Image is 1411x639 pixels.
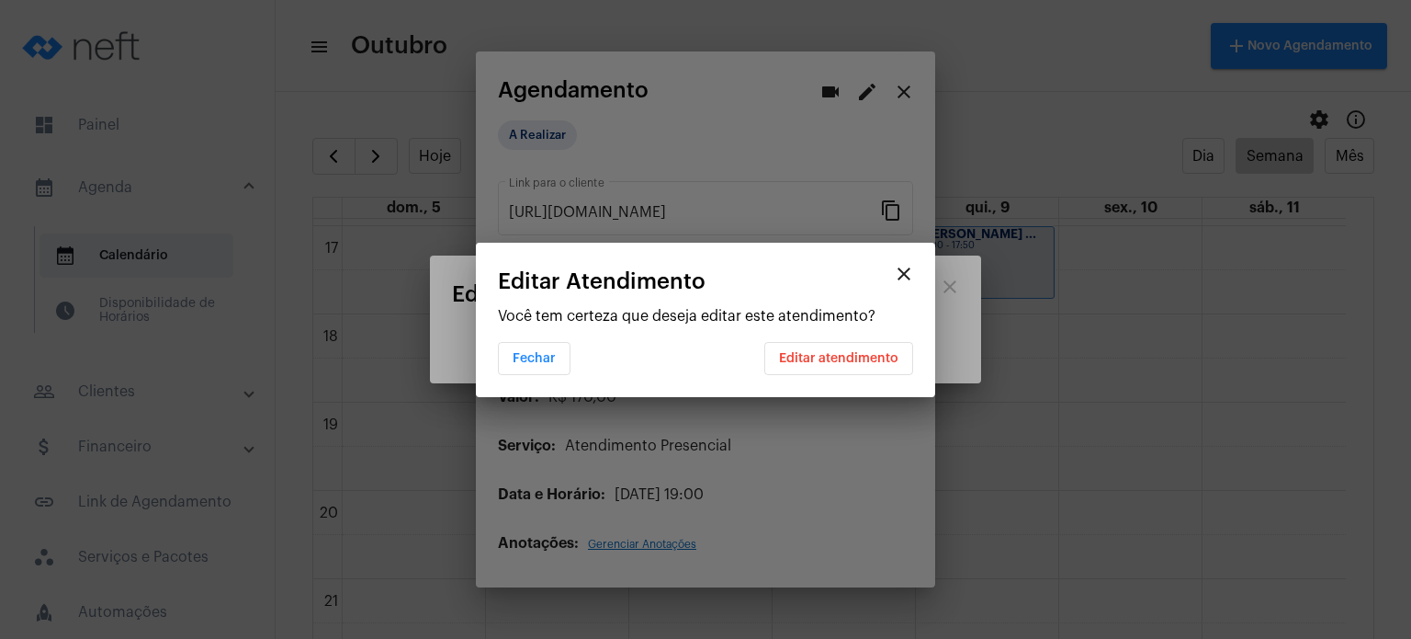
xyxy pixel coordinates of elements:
button: Fechar [498,342,570,375]
p: Você tem certeza que deseja editar este atendimento? [498,308,913,325]
span: Editar Atendimento [498,269,705,293]
span: Editar atendimento [779,352,898,365]
span: Fechar [513,352,556,365]
mat-icon: close [893,263,915,285]
button: Editar atendimento [764,342,913,375]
